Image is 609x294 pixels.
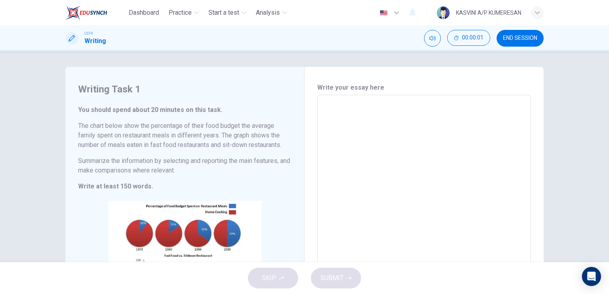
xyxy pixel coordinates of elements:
h4: Writing Task 1 [78,83,291,96]
button: END SESSION [497,30,544,47]
div: KASVINI A/P KUMERESAN [456,8,521,18]
span: Dashboard [129,8,159,18]
span: CEFR [84,31,93,36]
span: Practice [169,8,192,18]
img: Profile picture [437,6,450,19]
div: Mute [424,30,441,47]
img: EduSynch logo [65,5,107,21]
span: Analysis [256,8,280,18]
span: END SESSION [503,35,537,41]
button: 00:00:01 [447,30,490,46]
img: en [379,10,389,16]
div: Open Intercom Messenger [582,267,601,286]
h6: You should spend about 20 minutes on this task. [78,105,291,115]
h6: The chart below show the percentage of their food budget the average family spent on restaurant m... [78,121,291,150]
h6: Summarize the information by selecting and reporting the main features, and make comparisons wher... [78,156,291,175]
button: Analysis [253,6,290,20]
div: Hide [447,30,490,47]
button: Practice [165,6,202,20]
strong: Write at least 150 words. [78,182,153,190]
span: 00:00:01 [462,35,483,41]
h6: Write your essay here [317,83,531,92]
button: Start a test [205,6,249,20]
button: Dashboard [126,6,162,20]
h1: Writing [84,36,106,46]
a: EduSynch logo [65,5,126,21]
span: Start a test [208,8,239,18]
